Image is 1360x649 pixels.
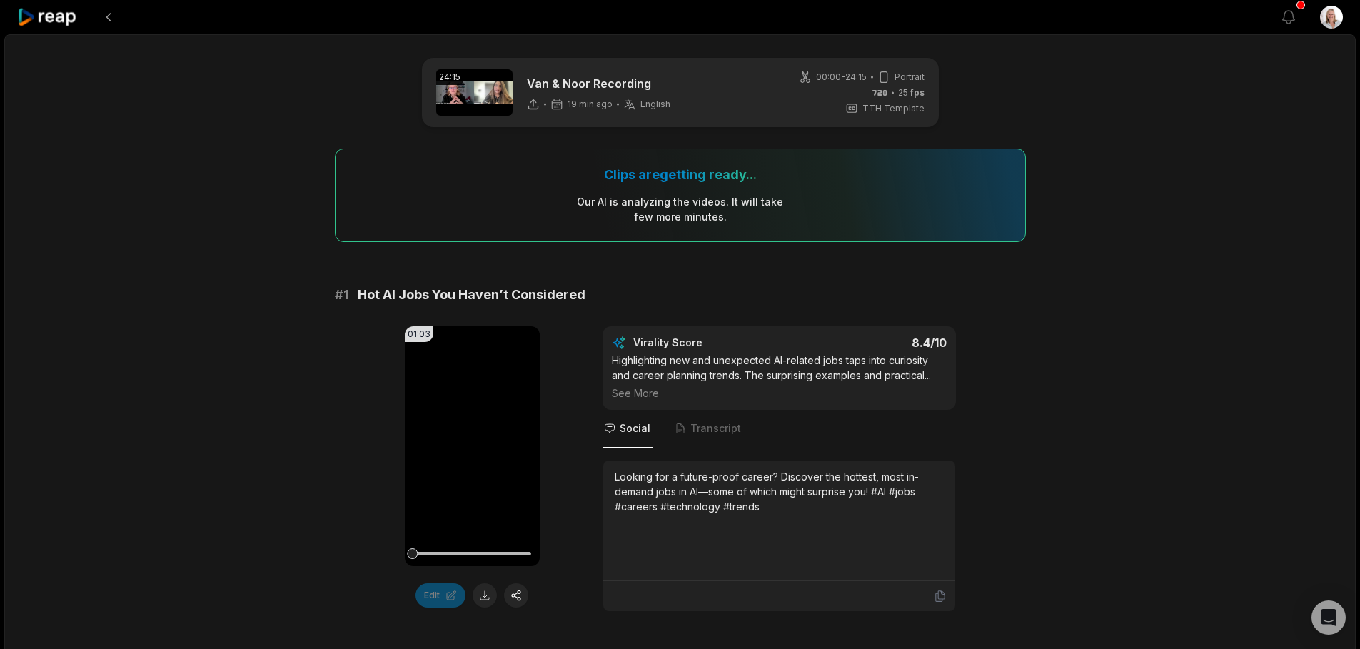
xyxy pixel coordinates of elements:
[633,336,787,350] div: Virality Score
[862,102,925,115] span: TTH Template
[335,285,349,305] span: # 1
[615,469,944,514] div: Looking for a future-proof career? Discover the hottest, most in-demand jobs in AI—some of which ...
[690,421,741,436] span: Transcript
[816,71,867,84] span: 00:00 - 24:15
[612,386,947,401] div: See More
[898,86,925,99] span: 25
[405,326,540,566] video: Your browser does not support mp4 format.
[895,71,925,84] span: Portrait
[415,583,465,608] button: Edit
[910,87,925,98] span: fps
[793,336,947,350] div: 8.4 /10
[358,285,585,305] span: Hot AI Jobs You Haven’t Considered
[436,69,463,85] div: 24:15
[604,166,757,183] div: Clips are getting ready...
[612,353,947,401] div: Highlighting new and unexpected AI-related jobs taps into curiosity and career planning trends. T...
[640,99,670,110] span: English
[576,194,784,224] div: Our AI is analyzing the video s . It will take few more minutes.
[620,421,650,436] span: Social
[568,99,613,110] span: 19 min ago
[1311,600,1346,635] div: Open Intercom Messenger
[603,410,956,448] nav: Tabs
[527,75,670,92] p: Van & Noor Recording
